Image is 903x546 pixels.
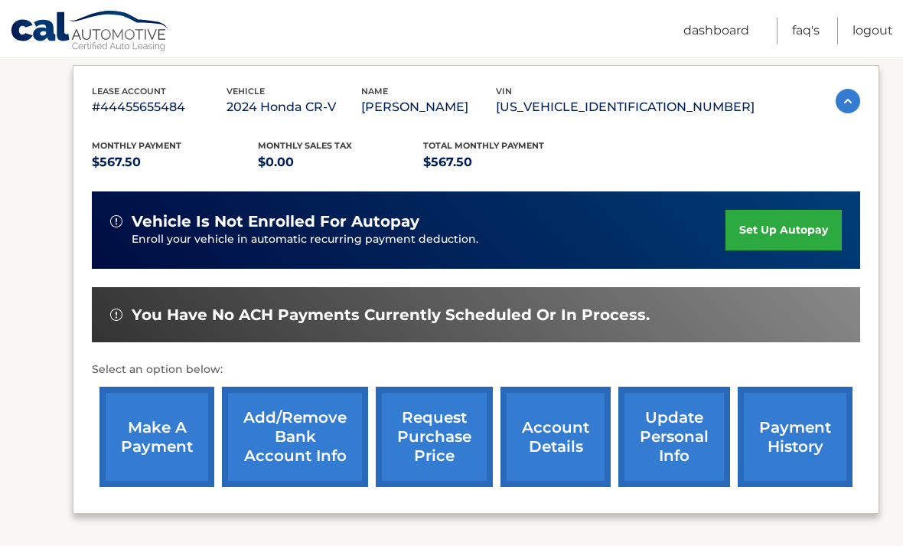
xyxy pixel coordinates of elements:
[227,96,361,118] p: 2024 Honda CR-V
[92,361,860,379] p: Select an option below:
[222,387,368,487] a: Add/Remove bank account info
[132,231,725,248] p: Enroll your vehicle in automatic recurring payment deduction.
[423,140,544,151] span: Total Monthly Payment
[10,10,171,54] a: Cal Automotive
[227,86,265,96] span: vehicle
[132,306,650,325] span: You have no ACH payments currently scheduled or in process.
[618,387,730,487] a: update personal info
[500,387,611,487] a: account details
[738,387,852,487] a: payment history
[132,212,419,231] span: vehicle is not enrolled for autopay
[725,210,842,250] a: set up autopay
[496,86,512,96] span: vin
[258,152,424,173] p: $0.00
[99,387,214,487] a: make a payment
[258,140,352,151] span: Monthly sales Tax
[376,387,493,487] a: request purchase price
[92,86,166,96] span: lease account
[110,215,122,227] img: alert-white.svg
[836,89,860,113] img: accordion-active.svg
[852,18,893,44] a: Logout
[92,96,227,118] p: #44455655484
[92,152,258,173] p: $567.50
[361,86,388,96] span: name
[683,18,749,44] a: Dashboard
[423,152,589,173] p: $567.50
[792,18,820,44] a: FAQ's
[361,96,496,118] p: [PERSON_NAME]
[496,96,755,118] p: [US_VEHICLE_IDENTIFICATION_NUMBER]
[110,309,122,321] img: alert-white.svg
[92,140,181,151] span: Monthly Payment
